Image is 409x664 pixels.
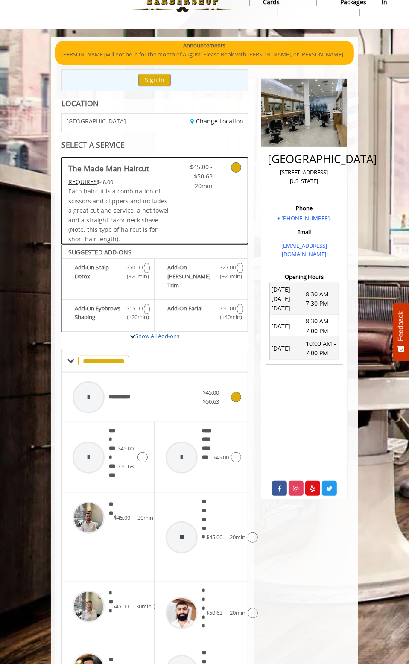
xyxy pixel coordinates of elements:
[268,153,341,165] h2: [GEOGRAPHIC_DATA]
[66,263,150,283] label: Add-On Scalp Detox
[75,304,125,322] b: Add-On Eyebrows Shaping
[159,263,243,292] label: Add-On Beard Trim
[61,50,348,59] p: [PERSON_NAME] will not be in for the month of August. Please Book with [PERSON_NAME], or [PERSON_...
[266,274,343,280] h3: Opening Hours
[219,304,236,313] span: $50.00
[213,453,229,461] span: $45.00
[269,283,304,315] td: [DATE] [DATE] [DATE]
[186,181,213,191] span: 20min
[68,178,97,186] span: This service needs some Advance to be paid before we block your appointment
[136,603,152,610] span: 30min
[222,272,233,281] span: (+20min )
[230,609,245,617] span: 20min
[219,263,236,272] span: $27.00
[138,74,171,86] button: Sign In
[114,514,130,521] span: $45.00
[184,41,226,50] b: Announcements
[68,187,169,243] span: Each haircut is a combination of scissors and clippers and includes a great cut and service, a ho...
[75,263,125,281] b: Add-On Scalp Detox
[126,263,143,272] span: $50.00
[393,303,409,361] button: Feedback - Show survey
[225,533,228,541] span: |
[203,389,222,405] span: $45.00 - $50.63
[230,533,245,541] span: 20min
[61,98,99,108] b: LOCATION
[126,304,143,313] span: $15.00
[129,313,140,322] span: (+20min )
[129,272,140,281] span: (+20min )
[66,118,126,124] span: [GEOGRAPHIC_DATA]
[61,244,248,332] div: The Made Man Haircut Add-onS
[277,214,331,222] a: + [PHONE_NUMBER].
[61,141,248,149] div: SELECT A SERVICE
[167,263,218,290] b: Add-On [PERSON_NAME] Trim
[137,514,153,521] span: 30min
[112,603,129,610] span: $45.00
[117,445,134,470] span: $45.00 - $50.63
[397,311,405,341] span: Feedback
[222,313,233,322] span: (+40min )
[135,332,179,340] a: Show All Add-ons
[66,304,150,324] label: Add-On Eyebrows Shaping
[132,514,135,521] span: |
[304,283,339,315] td: 8:30 AM - 7:30 PM
[304,315,339,337] td: 8:30 AM - 7:00 PM
[206,609,222,617] span: $50.63
[68,177,170,187] div: $48.00
[68,248,131,256] b: SUGGESTED ADD-ONS
[190,117,243,125] a: Change Location
[225,609,228,617] span: |
[186,162,213,181] span: $45.00 - $50.63
[268,168,341,186] p: [STREET_ADDRESS][US_STATE]
[68,162,149,174] b: The Made Man Haircut
[268,205,341,211] h3: Phone
[269,337,304,360] td: [DATE]
[167,304,218,322] b: Add-On Facial
[131,603,134,610] span: |
[304,337,339,360] td: 10:00 AM - 7:00 PM
[268,229,341,235] h3: Email
[206,533,222,541] span: $45.00
[159,304,243,324] label: Add-On Facial
[269,315,304,337] td: [DATE]
[281,242,327,258] a: [EMAIL_ADDRESS][DOMAIN_NAME]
